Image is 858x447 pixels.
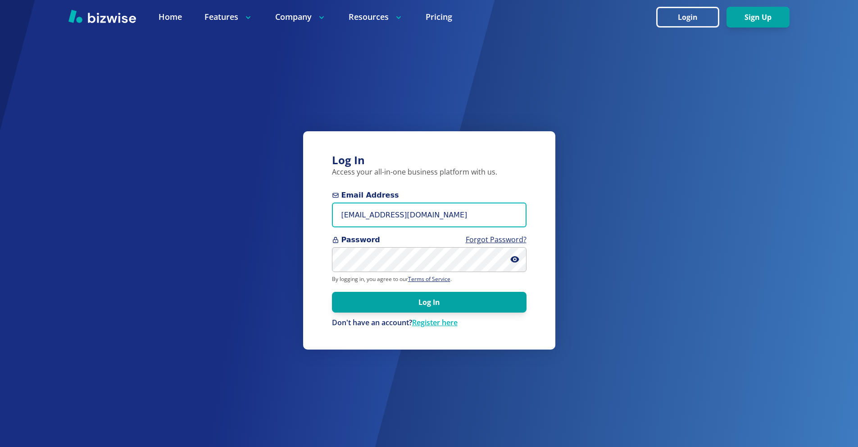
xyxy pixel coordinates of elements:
a: Terms of Service [408,275,450,283]
p: Company [275,11,326,23]
div: Don't have an account?Register here [332,318,527,328]
span: Email Address [332,190,527,201]
button: Log In [332,292,527,313]
a: Sign Up [726,13,790,22]
p: By logging in, you agree to our . [332,276,527,283]
a: Register here [412,318,458,327]
a: Forgot Password? [466,235,527,244]
span: Password [332,235,527,245]
p: Features [204,11,253,23]
button: Sign Up [726,7,790,28]
p: Don't have an account? [332,318,527,328]
h3: Log In [332,153,527,168]
button: Login [656,7,719,28]
a: Home [159,11,182,23]
img: Bizwise Logo [68,9,136,23]
p: Resources [349,11,403,23]
input: you@example.com [332,203,527,227]
a: Pricing [426,11,452,23]
p: Access your all-in-one business platform with us. [332,167,527,177]
a: Login [656,13,726,22]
